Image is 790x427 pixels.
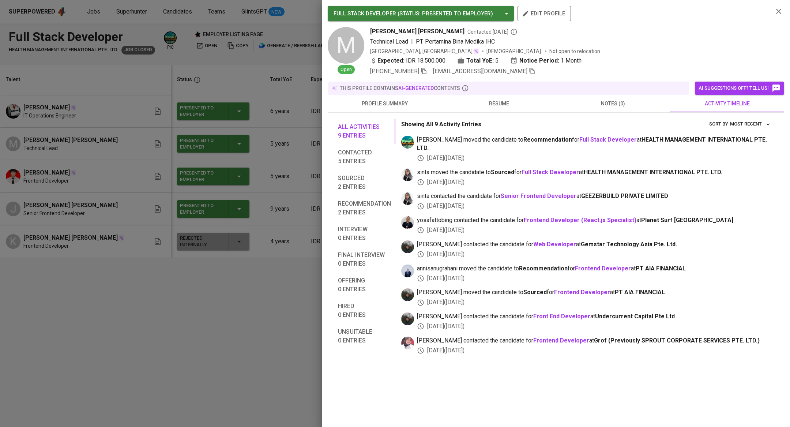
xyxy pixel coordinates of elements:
b: Notice Period: [519,56,559,65]
span: [DEMOGRAPHIC_DATA] [486,48,542,55]
a: Full Stack Developer [579,136,637,143]
span: PT AIA FINANCIAL [615,289,665,296]
span: ( STATUS : Presented to Employer ) [398,10,493,17]
span: [PERSON_NAME] contacted the candidate for at [417,240,772,249]
span: Unsuitable 0 entries [338,327,391,345]
span: [PERSON_NAME] contacted the candidate for at [417,312,772,321]
img: magic_wand.svg [473,48,479,54]
span: AI suggestions off? Tell us! [699,84,780,93]
span: Hired 0 entries [338,302,391,319]
b: Recommendation [519,265,568,272]
img: glenn@glints.com [401,240,414,253]
button: edit profile [518,6,571,21]
div: 1 Month [510,56,582,65]
span: Planet Surf [GEOGRAPHIC_DATA] [641,217,733,224]
span: [PERSON_NAME] moved the candidate to for at [417,136,772,153]
p: Showing All 9 Activity Entries [401,120,481,129]
span: Grof (Previously SPROUT CORPORATE SERVICES PTE. LTD.) [594,337,760,344]
span: activity timeline [674,99,780,108]
div: [DATE] ( [DATE] ) [417,202,772,210]
span: HEALTH MANAGEMENT INTERNATIONAL PTE. LTD. [417,136,767,151]
img: a5d44b89-0c59-4c54-99d0-a63b29d42bd3.jpg [401,136,414,149]
a: Web Developer [533,241,576,248]
span: [PERSON_NAME] contacted the candidate for at [417,337,772,345]
a: Frontend Developer [575,265,631,272]
a: Frontend Developer (React.js Specialist) [524,217,636,224]
span: [PHONE_NUMBER] [370,68,419,75]
span: Contacted 5 entries [338,148,391,166]
a: Frontend Developer [533,337,589,344]
a: Full Stack Developer [522,169,579,176]
div: IDR 18.500.000 [370,56,445,65]
div: [DATE] ( [DATE] ) [417,274,772,283]
button: FULL STACK DEVELOPER (STATUS: Presented to Employer) [328,6,514,21]
span: HEALTH MANAGEMENT INTERNATIONAL PTE. LTD. [584,169,722,176]
a: edit profile [518,10,571,16]
a: Frontend Developer [554,289,610,296]
span: annisanugrahani moved the candidate to for at [417,265,772,273]
div: [DATE] ( [DATE] ) [417,322,772,331]
span: Open [338,66,355,73]
span: resume [446,99,552,108]
img: annisa@glints.com [401,265,414,277]
span: Interview 0 entries [338,225,391,243]
img: sinta.windasari@glints.com [401,192,414,205]
span: AI-generated [398,85,434,91]
div: [DATE] ( [DATE] ) [417,250,772,259]
span: Technical Lead [370,38,408,45]
span: Contacted [DATE] [467,28,518,35]
span: sinta moved the candidate to for at [417,168,772,177]
span: Offering 0 entries [338,276,391,294]
img: glenn@glints.com [401,288,414,301]
div: [DATE] ( [DATE] ) [417,298,772,307]
span: [EMAIL_ADDRESS][DOMAIN_NAME] [433,68,527,75]
svg: By Batam recruiter [510,28,518,35]
span: FULL STACK DEVELOPER [334,10,396,17]
span: PT. Pertamina Bina Medika IHC [416,38,495,45]
div: [DATE] ( [DATE] ) [417,154,772,162]
span: sort by [709,121,728,127]
b: Recommendation [523,136,572,143]
p: Not open to relocation [549,48,600,55]
div: [DATE] ( [DATE] ) [417,178,772,187]
span: [PERSON_NAME] moved the candidate to for at [417,288,772,297]
img: yosafat@glints.com [401,216,414,229]
b: Sourced [491,169,514,176]
span: Recommendation 2 entries [338,199,391,217]
span: Gemstar Technology Asia Pte. Ltd. [581,241,677,248]
a: Front End Developer [533,313,590,320]
span: edit profile [523,9,565,18]
a: Senior Frontend Developer [501,192,576,199]
img: glenn@glints.com [401,312,414,325]
span: All activities 9 entries [338,123,391,140]
span: 5 [495,56,499,65]
span: yosafattobing contacted the candidate for at [417,216,772,225]
div: [DATE] ( [DATE] ) [417,226,772,235]
p: this profile contains contents [340,85,460,92]
b: Total YoE: [466,56,494,65]
img: sinta.windasari@glints.com [401,168,414,181]
span: sinta contacted the candidate for at [417,192,772,201]
span: PT AIA FINANCIAL [636,265,686,272]
span: Final interview 0 entries [338,251,391,268]
span: Undercurrent Capital Pte Ltd [595,313,675,320]
b: Sourced [523,289,547,296]
b: Expected: [377,56,405,65]
div: [DATE] ( [DATE] ) [417,347,772,355]
span: notes (0) [560,99,666,108]
span: [PERSON_NAME] [PERSON_NAME] [370,27,464,36]
button: sort by [728,119,772,130]
img: sakinah@glints.com [401,337,414,349]
span: Sourced 2 entries [338,174,391,191]
span: GEEZERBUILD PRIVATE LIMITED [581,192,668,199]
span: | [411,37,413,46]
button: AI suggestions off? Tell us! [695,82,784,95]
